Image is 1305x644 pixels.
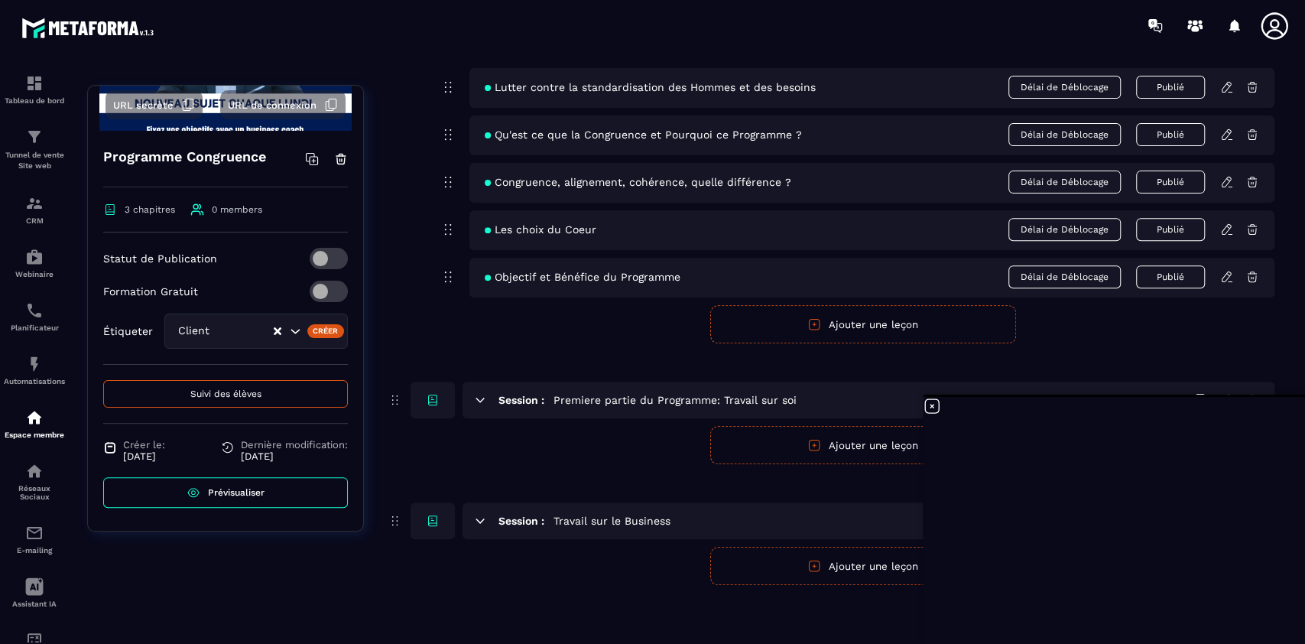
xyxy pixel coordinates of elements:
a: automationsautomationsEspace membre [4,397,65,450]
h6: Session : [498,515,544,527]
p: Réseaux Sociaux [4,484,65,501]
span: Les choix du Coeur [485,223,596,236]
button: Publié [1136,218,1205,241]
span: Suivi des élèves [190,389,261,399]
p: Formation Gratuit [103,285,198,298]
button: URL de connexion [220,90,346,119]
button: Suivi des élèves [103,380,348,408]
button: Clear Selected [274,326,281,337]
img: automations [25,355,44,373]
img: email [25,524,44,542]
p: [DATE] [241,450,348,462]
span: URL secrète [113,99,174,111]
img: scheduler [25,301,44,320]
img: formation [25,128,44,146]
span: 3 chapitres [125,204,175,215]
a: formationformationCRM [4,183,65,236]
p: Assistant IA [4,600,65,608]
div: Search for option [164,314,348,349]
a: Prévisualiser [103,477,348,508]
span: Lutter contre la standardisation des Hommes et des besoins [485,81,816,93]
span: Délai de Déblocage [1008,123,1121,146]
img: automations [25,248,44,266]
p: [DATE] [123,450,165,462]
span: Prévisualiser [208,487,265,498]
span: URL de connexion [228,99,317,111]
p: Automatisations [4,377,65,385]
button: Publié [1136,76,1205,99]
span: Créer le: [123,439,165,450]
button: Publié [1136,265,1205,288]
a: Assistant IA [4,566,65,620]
a: schedulerschedulerPlanificateur [4,290,65,343]
a: formationformationTableau de bord [4,63,65,116]
img: logo [21,14,159,42]
img: formation [25,194,44,213]
p: CRM [4,216,65,225]
span: Délai de Déblocage [1008,171,1121,194]
button: Publié [1136,171,1205,194]
input: Search for option [228,323,272,340]
button: Ajouter une leçon [710,305,1016,343]
h5: Premiere partie du Programme: Travail sur soi [553,392,797,408]
img: formation [25,74,44,93]
p: Étiqueter [103,325,153,337]
div: Créer [307,324,345,338]
span: Délai de Déblocage [1008,218,1121,241]
span: Client [174,323,228,340]
p: Espace membre [4,431,65,439]
span: Objectif et Bénéfice du Programme [485,271,680,283]
span: Congruence, alignement, cohérence, quelle différence ? [485,176,791,188]
p: Planificateur [4,324,65,332]
span: Dernière modification: [241,439,348,450]
h6: Session : [498,394,544,406]
p: Webinaire [4,270,65,278]
button: Ajouter une leçon [710,547,1016,585]
a: emailemailE-mailing [4,512,65,566]
p: Tunnel de vente Site web [4,150,65,171]
span: Délai de Déblocage [1008,265,1121,288]
a: automationsautomationsWebinaire [4,236,65,290]
a: social-networksocial-networkRéseaux Sociaux [4,450,65,512]
button: Ajouter une leçon [710,426,1016,464]
p: E-mailing [4,546,65,555]
a: automationsautomationsAutomatisations [4,343,65,397]
button: URL secrète [106,90,203,119]
span: 0 members [212,204,262,215]
img: social-network [25,462,44,480]
span: Délai de Déblocage [1008,76,1121,99]
a: formationformationTunnel de vente Site web [4,116,65,183]
h4: Programme Congruence [103,146,266,168]
p: Tableau de bord [4,96,65,105]
h5: Travail sur le Business [553,513,670,529]
button: Publié [1136,123,1205,146]
span: Qu'est ce que la Congruence et Pourquoi ce Programme ? [485,128,802,141]
p: Statut de Publication [103,252,217,265]
img: automations [25,408,44,427]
